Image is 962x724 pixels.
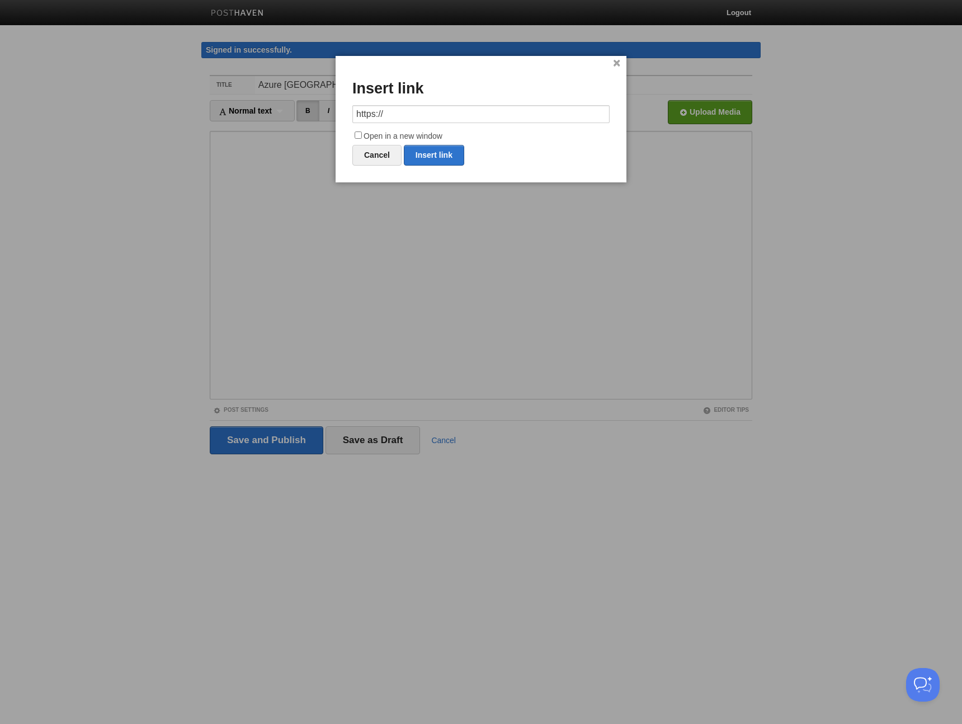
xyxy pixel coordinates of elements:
a: Cancel [352,145,402,166]
a: × [613,60,620,67]
input: Open in a new window [355,131,362,139]
a: Insert link [404,145,464,166]
h3: Insert link [352,81,610,97]
label: Open in a new window [352,130,610,143]
iframe: Help Scout Beacon - Open [906,668,940,702]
